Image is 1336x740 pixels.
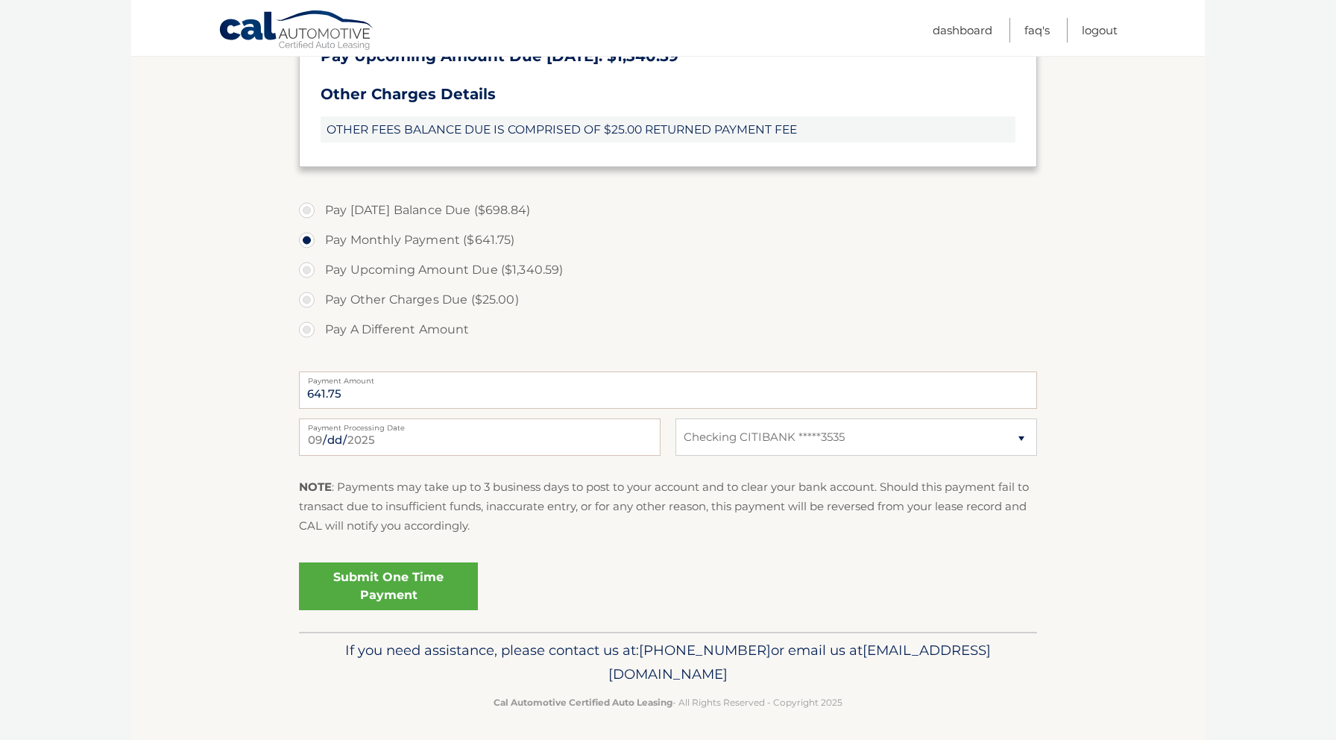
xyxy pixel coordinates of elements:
[639,642,771,659] span: [PHONE_NUMBER]
[608,642,991,683] span: [EMAIL_ADDRESS][DOMAIN_NAME]
[299,418,661,430] label: Payment Processing Date
[299,371,1037,383] label: Payment Amount
[299,371,1037,409] input: Payment Amount
[299,480,332,494] strong: NOTE
[1024,18,1050,43] a: FAQ's
[299,418,661,456] input: Payment Date
[299,477,1037,536] p: : Payments may take up to 3 business days to post to your account and to clear your bank account....
[494,697,672,708] strong: Cal Automotive Certified Auto Leasing
[299,315,1037,345] label: Pay A Different Amount
[218,10,375,53] a: Cal Automotive
[309,694,1027,710] p: - All Rights Reserved - Copyright 2025
[299,225,1037,255] label: Pay Monthly Payment ($641.75)
[1082,18,1118,43] a: Logout
[309,639,1027,686] p: If you need assistance, please contact us at: or email us at
[933,18,992,43] a: Dashboard
[321,85,1015,104] h3: Other Charges Details
[299,562,478,610] a: Submit One Time Payment
[299,195,1037,225] label: Pay [DATE] Balance Due ($698.84)
[321,116,1015,142] span: OTHER FEES BALANCE DUE IS COMPRISED OF $25.00 RETURNED PAYMENT FEE
[299,255,1037,285] label: Pay Upcoming Amount Due ($1,340.59)
[299,285,1037,315] label: Pay Other Charges Due ($25.00)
